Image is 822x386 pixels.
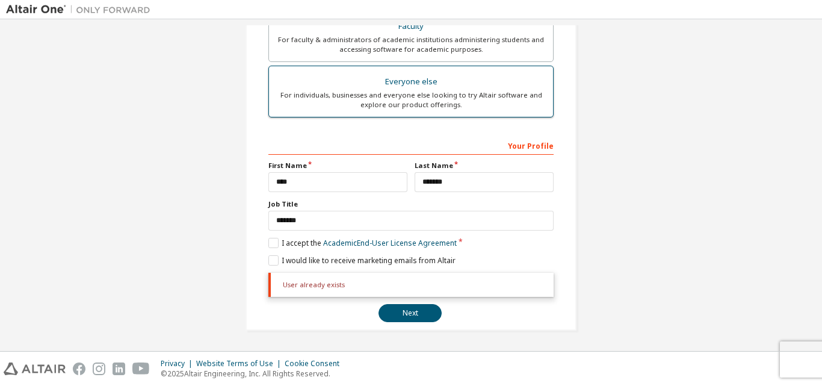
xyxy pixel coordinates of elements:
img: altair_logo.svg [4,363,66,375]
label: Last Name [415,161,554,170]
div: For faculty & administrators of academic institutions administering students and accessing softwa... [276,35,546,54]
div: Everyone else [276,73,546,90]
label: I accept the [268,238,457,248]
img: youtube.svg [132,363,150,375]
p: © 2025 Altair Engineering, Inc. All Rights Reserved. [161,369,347,379]
label: First Name [268,161,407,170]
div: For individuals, businesses and everyone else looking to try Altair software and explore our prod... [276,90,546,110]
button: Next [379,304,442,322]
div: Cookie Consent [285,359,347,369]
img: facebook.svg [73,363,85,375]
label: Job Title [268,199,554,209]
div: User already exists [268,273,554,297]
img: linkedin.svg [113,363,125,375]
img: Altair One [6,4,156,16]
div: Your Profile [268,135,554,155]
div: Privacy [161,359,196,369]
div: Faculty [276,18,546,35]
a: Academic End-User License Agreement [323,238,457,248]
div: Website Terms of Use [196,359,285,369]
label: I would like to receive marketing emails from Altair [268,255,456,266]
img: instagram.svg [93,363,105,375]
